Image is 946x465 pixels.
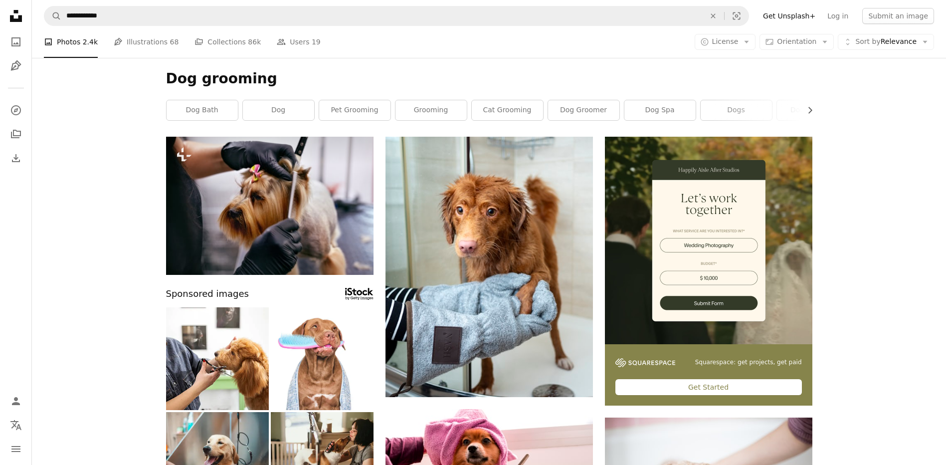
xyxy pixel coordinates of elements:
img: file-1747939393036-2c53a76c450aimage [605,137,812,344]
a: dog groomer [548,100,619,120]
button: scroll list to the right [801,100,812,120]
a: Log in / Sign up [6,391,26,411]
h1: Dog grooming [166,70,812,88]
img: Cute brown dog with pink comb. Studio shot [271,307,374,410]
a: Log in [821,8,854,24]
a: dog bath [167,100,238,120]
span: 19 [312,36,321,47]
a: Collections [6,124,26,144]
a: Squarespace: get projects, get paidGet Started [605,137,812,406]
a: Download History [6,148,26,168]
a: Explore [6,100,26,120]
a: dog [243,100,314,120]
a: dog training [777,100,848,120]
a: Illustrations [6,56,26,76]
button: Language [6,415,26,435]
img: file-1747939142011-51e5cc87e3c9 [615,358,675,367]
a: Collections 86k [194,26,261,58]
img: Grooming Dog. Pet Groomer Brushing Dog's Hair With Comb At Animal Beauty Spa Salon. High Resolution [166,137,374,275]
a: Get Unsplash+ [757,8,821,24]
span: 86k [248,36,261,47]
a: Home — Unsplash [6,6,26,28]
div: Get Started [615,379,802,395]
button: Orientation [759,34,834,50]
button: Submit an image [862,8,934,24]
a: Illustrations 68 [114,26,179,58]
button: License [695,34,756,50]
button: Visual search [725,6,749,25]
button: Sort byRelevance [838,34,934,50]
a: brown long coated dog on blue towel [385,262,593,271]
a: dog spa [624,100,696,120]
img: Dog Being at a Salon [166,307,269,410]
a: dogs [701,100,772,120]
a: Users 19 [277,26,321,58]
a: Grooming Dog. Pet Groomer Brushing Dog's Hair With Comb At Animal Beauty Spa Salon. High Resolution [166,201,374,210]
img: brown long coated dog on blue towel [385,137,593,398]
a: Photos [6,32,26,52]
span: 68 [170,36,179,47]
a: pet grooming [319,100,390,120]
button: Menu [6,439,26,459]
form: Find visuals sitewide [44,6,749,26]
span: Squarespace: get projects, get paid [695,358,802,367]
span: License [712,37,739,45]
button: Clear [702,6,724,25]
span: Sort by [855,37,880,45]
a: cat grooming [472,100,543,120]
button: Search Unsplash [44,6,61,25]
span: Orientation [777,37,816,45]
span: Relevance [855,37,917,47]
span: Sponsored images [166,287,249,301]
a: grooming [395,100,467,120]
